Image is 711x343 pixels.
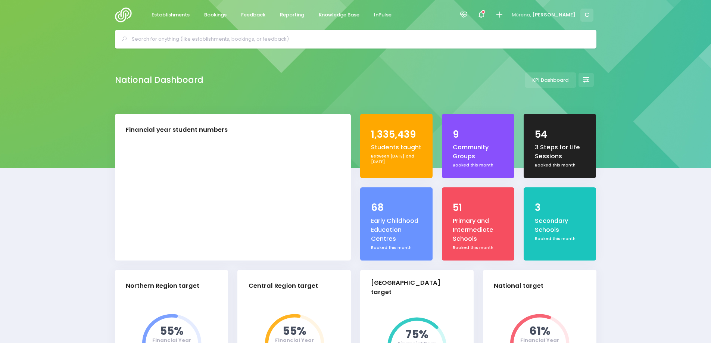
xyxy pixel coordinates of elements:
[280,11,304,19] span: Reporting
[274,8,311,22] a: Reporting
[235,8,272,22] a: Feedback
[371,245,422,251] div: Booked this month
[249,281,318,291] div: Central Region target
[374,11,392,19] span: InPulse
[146,8,196,22] a: Establishments
[241,11,265,19] span: Feedback
[371,278,456,297] div: [GEOGRAPHIC_DATA] target
[512,11,531,19] span: Mōrena,
[453,245,503,251] div: Booked this month
[453,200,503,215] div: 51
[535,143,586,161] div: 3 Steps for Life Sessions
[368,8,398,22] a: InPulse
[319,11,359,19] span: Knowledge Base
[453,127,503,142] div: 9
[535,127,586,142] div: 54
[535,216,586,235] div: Secondary Schools
[371,127,422,142] div: 1,335,439
[115,7,136,22] img: Logo
[535,162,586,168] div: Booked this month
[126,125,228,135] div: Financial year student numbers
[313,8,366,22] a: Knowledge Base
[453,162,503,168] div: Booked this month
[525,72,576,88] a: KPI Dashboard
[152,11,190,19] span: Establishments
[126,281,199,291] div: Northern Region target
[580,9,593,22] span: C
[132,34,586,45] input: Search for anything (like establishments, bookings, or feedback)
[371,200,422,215] div: 68
[532,11,576,19] span: [PERSON_NAME]
[535,236,586,242] div: Booked this month
[371,143,422,152] div: Students taught
[115,75,203,85] h2: National Dashboard
[371,216,422,244] div: Early Childhood Education Centres
[198,8,233,22] a: Bookings
[453,216,503,244] div: Primary and Intermediate Schools
[535,200,586,215] div: 3
[371,153,422,165] div: Between [DATE] and [DATE]
[204,11,227,19] span: Bookings
[494,281,543,291] div: National target
[453,143,503,161] div: Community Groups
